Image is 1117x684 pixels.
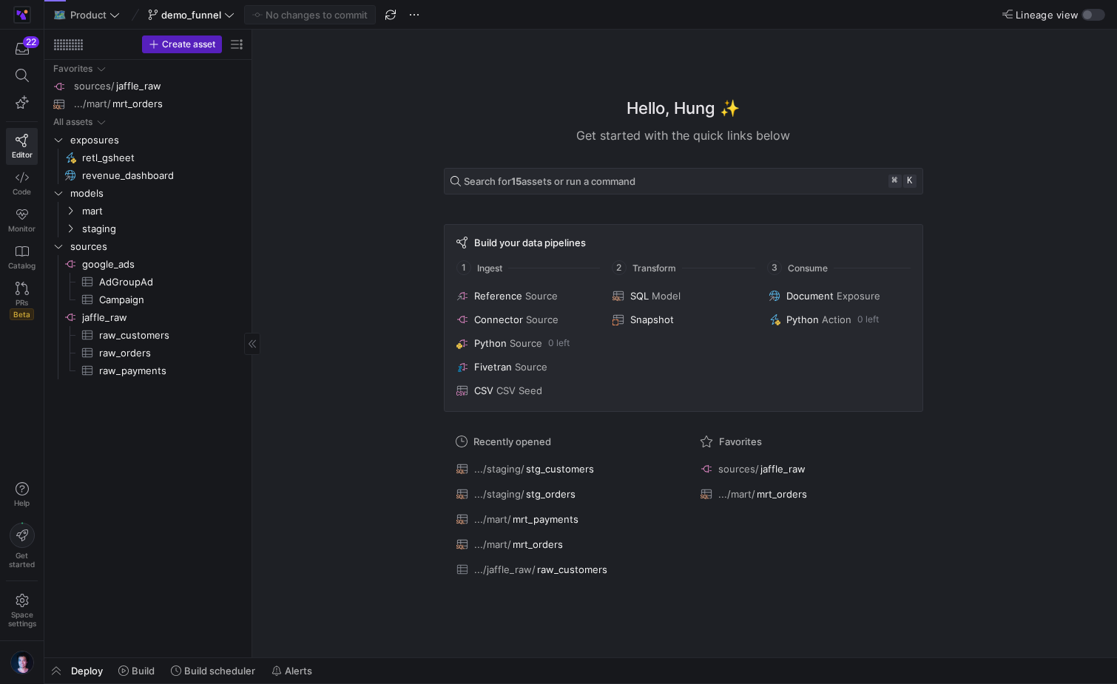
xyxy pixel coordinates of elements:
[652,290,681,302] span: Model
[99,291,229,308] span: Campaign​​​​​​​​​
[453,358,601,376] button: FivetranSource
[1016,9,1079,21] span: Lineage view
[474,538,511,550] span: .../mart/
[786,290,834,302] span: Document
[99,362,229,379] span: raw_payments​​​​​​​​​
[70,238,243,255] span: sources
[718,488,755,500] span: .../mart/
[74,95,111,112] span: .../mart/
[474,237,586,248] span: Build your data pipelines
[766,287,913,305] button: DocumentExposure
[50,255,246,273] a: google_ads​​​​​​​​
[526,314,558,325] span: Source
[285,665,312,677] span: Alerts
[50,5,124,24] button: 🗺️Product
[453,484,670,504] button: .../staging/stg_orders
[82,203,243,220] span: mart
[164,658,262,683] button: Build scheduler
[54,10,64,20] span: 🗺️
[99,345,229,362] span: raw_orders​​​​​​​​​
[12,150,33,159] span: Editor
[453,535,670,554] button: .../mart/mrt_orders
[6,202,38,239] a: Monitor
[610,311,757,328] button: Snapshot
[99,327,229,344] span: raw_customers​​​​​​​​​
[132,665,155,677] span: Build
[82,309,243,326] span: jaffle_raw​​​​​​​​
[537,563,607,575] span: raw_customers
[888,175,902,188] kbd: ⌘
[10,308,34,320] span: Beta
[53,117,92,127] div: All assets
[15,7,30,22] img: https://storage.googleapis.com/y42-prod-data-exchange/images/wGRgYe1eIP2JIxZ3aMfdjHlCeekm0sHD6HRd...
[50,95,246,113] div: Press SPACE to select this row.
[23,36,39,48] div: 22
[50,166,246,184] div: Press SPACE to select this row.
[50,95,246,112] a: .../mart/mrt_orders
[112,658,161,683] button: Build
[13,498,31,507] span: Help
[444,168,923,194] button: Search for15assets or run a command⌘k
[453,382,601,399] button: CSVCSV Seed
[525,290,558,302] span: Source
[474,314,523,325] span: Connector
[766,311,913,328] button: PythonAction0 left
[473,436,551,447] span: Recently opened
[464,175,635,187] span: Search for assets or run a command
[511,175,522,187] strong: 15
[50,113,246,131] div: Press SPACE to select this row.
[903,175,917,188] kbd: k
[50,344,246,362] div: Press SPACE to select this row.
[74,78,115,95] span: sources/
[50,60,246,78] div: Press SPACE to select this row.
[526,463,594,475] span: stg_customers
[82,167,229,184] span: revenue_dashboard​​​​​
[13,187,31,196] span: Code
[6,475,38,514] button: Help
[116,78,161,95] span: jaffle_raw
[837,290,880,302] span: Exposure
[453,334,601,352] button: PythonSource0 left
[6,647,38,678] button: https://lh3.googleusercontent.com/a-/AOh14Gj536Mo-W-oWB4s5436VUSgjgKCvefZ6q9nQWHwUA=s96-c
[453,311,601,328] button: ConnectorSource
[10,651,34,674] img: https://lh3.googleusercontent.com/a-/AOh14Gj536Mo-W-oWB4s5436VUSgjgKCvefZ6q9nQWHwUA=s96-c
[474,361,512,373] span: Fivetran
[50,255,246,273] div: Press SPACE to select this row.
[718,463,759,475] span: sources/
[50,326,246,344] div: Press SPACE to select this row.
[822,314,851,325] span: Action
[71,665,103,677] span: Deploy
[857,314,879,325] span: 0 left
[50,78,246,95] div: Press SPACE to select this row.
[453,287,601,305] button: ReferenceSource
[760,463,806,475] span: jaffle_raw
[50,273,246,291] div: Press SPACE to select this row.
[184,665,255,677] span: Build scheduler
[513,538,563,550] span: mrt_orders
[82,256,243,273] span: google_ads​​​​​​​​
[50,308,246,326] a: jaffle_raw​​​​​​​​
[627,96,740,121] h1: Hello, Hung ✨
[757,488,807,500] span: mrt_orders
[6,35,38,62] button: 22
[474,488,524,500] span: .../staging/
[50,291,246,308] div: Press SPACE to select this row.
[50,237,246,255] div: Press SPACE to select this row.
[50,362,246,379] a: raw_payments​​​​​​​​​
[8,224,36,233] span: Monitor
[786,314,819,325] span: Python
[50,78,246,95] a: sources/jaffle_raw
[444,126,923,144] div: Get started with the quick links below
[610,287,757,305] button: SQLModel
[526,488,576,500] span: stg_orders
[6,517,38,575] button: Getstarted
[142,35,222,53] button: Create asset
[50,308,246,326] div: Press SPACE to select this row.
[630,314,674,325] span: Snapshot
[50,149,246,166] a: retl_gsheet​​​​​
[50,166,246,184] a: revenue_dashboard​​​​​
[474,463,524,475] span: .../staging/
[50,131,246,149] div: Press SPACE to select this row.
[474,290,522,302] span: Reference
[474,563,536,575] span: .../jaffle_raw/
